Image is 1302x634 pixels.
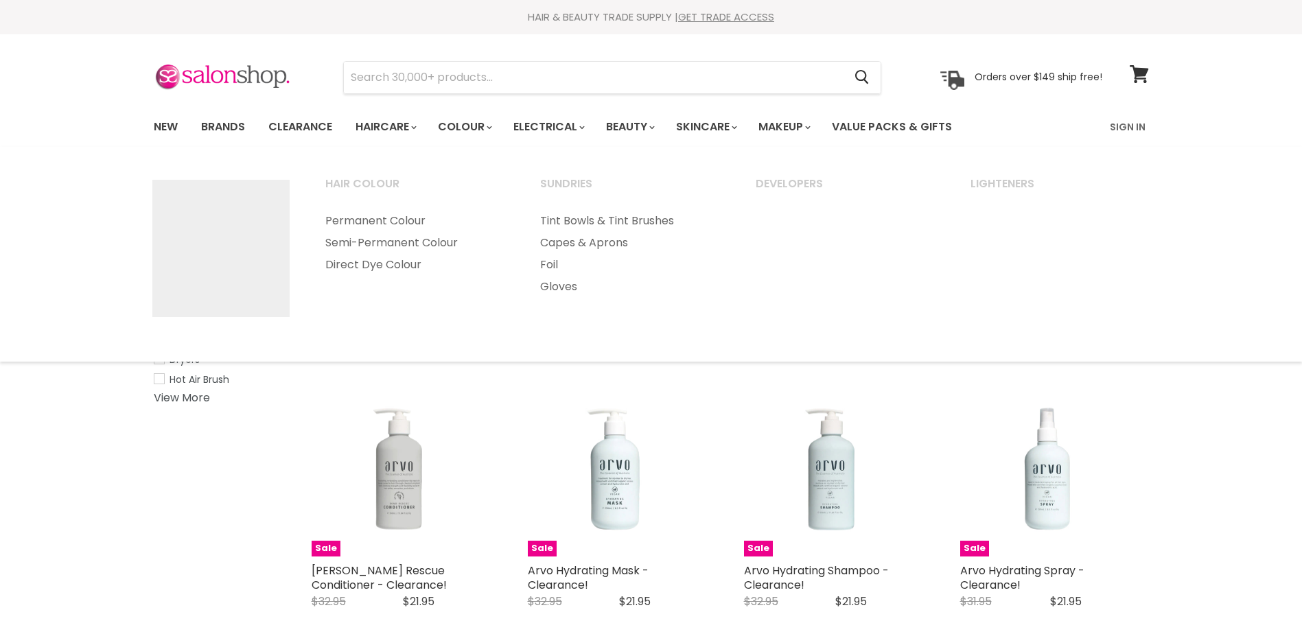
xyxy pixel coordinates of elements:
[523,232,736,254] a: Capes & Aprons
[739,173,951,207] a: Developers
[528,381,703,556] a: Arvo Hydrating Mask - Clearance! Sale
[744,541,773,556] span: Sale
[312,381,487,556] a: Arvo Bond Rescue Conditioner - Clearance! Sale
[822,113,962,141] a: Value Packs & Gifts
[975,71,1102,83] p: Orders over $149 ship free!
[137,10,1166,24] div: HAIR & BEAUTY TRADE SUPPLY |
[596,113,663,141] a: Beauty
[960,594,992,609] span: $31.95
[143,113,188,141] a: New
[312,541,340,556] span: Sale
[308,173,521,207] a: Hair Colour
[678,10,774,24] a: GET TRADE ACCESS
[403,594,434,609] span: $21.95
[528,563,649,593] a: Arvo Hydrating Mask - Clearance!
[308,254,521,276] a: Direct Dye Colour
[154,390,210,406] a: View More
[523,276,736,298] a: Gloves
[428,113,500,141] a: Colour
[666,113,745,141] a: Skincare
[143,107,1032,147] ul: Main menu
[960,381,1135,556] a: Arvo Hydrating Spray - Clearance! Sale
[523,210,736,232] a: Tint Bowls & Tint Brushes
[170,353,200,366] span: Dryers
[1102,113,1154,141] a: Sign In
[953,173,1166,207] a: Lighteners
[258,113,342,141] a: Clearance
[191,113,255,141] a: Brands
[343,61,881,94] form: Product
[744,381,919,556] a: Arvo Hydrating Shampoo - Clearance! Sale
[523,173,736,207] a: Sundries
[308,210,521,232] a: Permanent Colour
[308,210,521,276] ul: Main menu
[1050,594,1082,609] span: $21.95
[154,372,281,387] a: Hot Air Brush
[748,113,819,141] a: Makeup
[170,373,229,386] span: Hot Air Brush
[528,541,557,556] span: Sale
[312,381,487,556] img: Arvo Bond Rescue Conditioner - Clearance!
[835,594,867,609] span: $21.95
[523,210,736,298] ul: Main menu
[528,594,562,609] span: $32.95
[744,563,889,593] a: Arvo Hydrating Shampoo - Clearance!
[619,594,651,609] span: $21.95
[312,563,447,593] a: [PERSON_NAME] Rescue Conditioner - Clearance!
[345,113,425,141] a: Haircare
[960,381,1135,556] img: Arvo Hydrating Spray - Clearance!
[312,594,346,609] span: $32.95
[744,594,778,609] span: $32.95
[528,381,703,556] img: Arvo Hydrating Mask - Clearance!
[503,113,593,141] a: Electrical
[137,107,1166,147] nav: Main
[744,381,919,556] img: Arvo Hydrating Shampoo - Clearance!
[960,541,989,556] span: Sale
[308,232,521,254] a: Semi-Permanent Colour
[844,62,881,93] button: Search
[344,62,844,93] input: Search
[523,254,736,276] a: Foil
[960,563,1084,593] a: Arvo Hydrating Spray - Clearance!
